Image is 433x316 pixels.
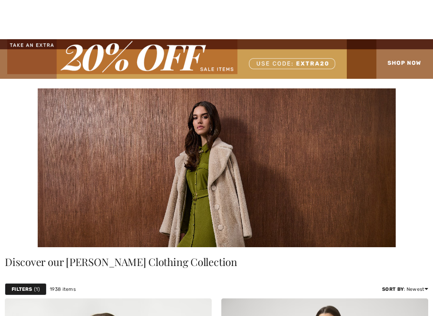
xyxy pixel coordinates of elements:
strong: Filters [12,286,32,293]
span: Discover our [PERSON_NAME] Clothing Collection [5,255,237,269]
div: : Newest [382,286,428,293]
span: 1938 items [50,286,76,293]
strong: Sort By [382,286,404,292]
img: Joseph Ribkoff Canada: Women's Clothing Online | 1ère Avenue [38,88,396,247]
span: 1 [34,286,40,293]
